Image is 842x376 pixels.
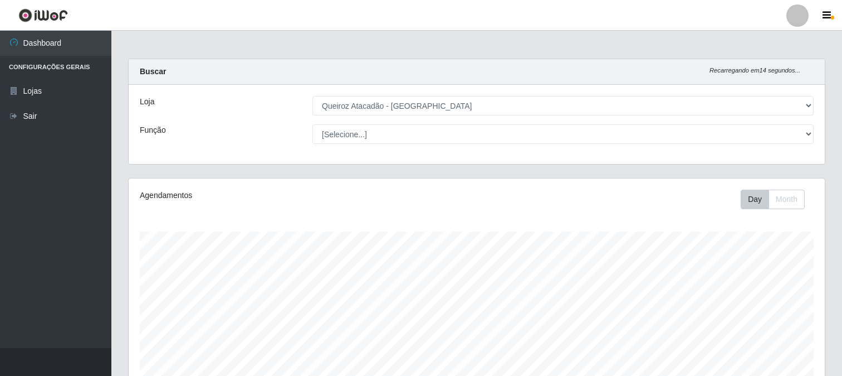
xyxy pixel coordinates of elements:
div: Toolbar with button groups [741,190,814,209]
i: Recarregando em 14 segundos... [709,67,800,74]
img: CoreUI Logo [18,8,68,22]
strong: Buscar [140,67,166,76]
label: Função [140,124,166,136]
button: Month [768,190,805,209]
div: Agendamentos [140,190,411,201]
label: Loja [140,96,154,108]
div: First group [741,190,805,209]
button: Day [741,190,769,209]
